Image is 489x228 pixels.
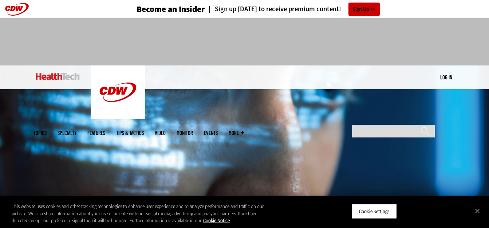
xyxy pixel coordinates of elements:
[109,5,205,13] a: Become an Insider
[204,130,218,136] a: Events
[58,130,76,136] span: Specialty
[351,204,397,219] button: Cookie Settings
[155,130,166,136] a: Video
[116,130,144,136] a: Tips & Tactics
[440,73,452,81] div: User menu
[205,6,341,13] a: Sign up [DATE] to receive premium content!
[91,113,145,121] a: CDW
[469,203,485,219] button: Close
[348,3,380,16] a: Sign Up
[137,5,205,13] h3: Become an Insider
[112,25,377,58] iframe: advertisement
[203,217,230,224] a: More information about your privacy
[33,130,47,136] span: Topics
[91,65,145,119] img: Home
[177,130,193,136] a: MonITor
[87,130,105,136] a: Features
[440,74,452,80] a: Log in
[229,130,244,136] span: More
[12,203,269,224] div: This website uses cookies and other tracking technologies to enhance user experience and to analy...
[36,73,80,80] img: Home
